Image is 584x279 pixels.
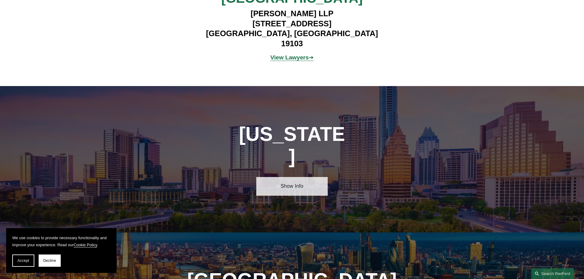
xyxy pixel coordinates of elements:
a: Search this site [531,268,574,279]
section: Cookie banner [6,228,116,273]
button: Decline [39,254,61,267]
a: Cookie Policy [74,243,97,247]
p: We use cookies to provide necessary functionality and improve your experience. Read our . [12,234,110,248]
span: Accept [17,258,29,263]
a: View Lawyers➔ [270,54,314,61]
span: Decline [43,258,56,263]
span: ➔ [270,54,314,61]
strong: View Lawyers [270,54,309,61]
h1: [US_STATE] [239,123,346,168]
h4: [PERSON_NAME] LLP [STREET_ADDRESS] [GEOGRAPHIC_DATA], [GEOGRAPHIC_DATA] 19103 [203,9,381,48]
button: Accept [12,254,34,267]
a: Show Info [256,177,328,195]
